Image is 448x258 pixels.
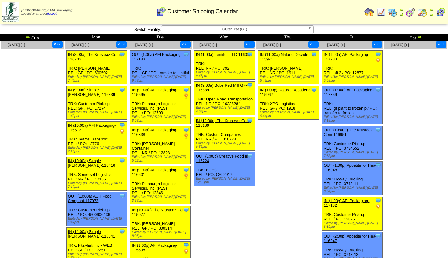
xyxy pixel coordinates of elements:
div: Edited by [PERSON_NAME] [DATE] 4:57pm [196,106,255,113]
img: calendarinout.gif [417,7,427,17]
img: Tooltip [119,122,125,128]
a: IN (10:00a) AFI Packaging-115573 [68,123,116,132]
td: Fri [320,34,384,41]
a: [DATE] [+] [391,43,409,47]
div: TRK: Teams Transport REL: / PO: 12776 [66,122,127,155]
img: Tooltip [119,87,125,93]
img: line_graph.gif [376,7,386,17]
img: PO [119,128,125,134]
img: Tooltip [247,118,253,124]
a: IN (1:00p) AFI Packaging-117182 [324,198,370,208]
img: PO [183,173,189,179]
div: TRK: [PERSON_NAME] REL: NR / PO: 1911 [258,51,319,84]
button: Print [436,41,446,48]
a: [DATE] [+] [199,43,217,47]
button: Print [372,41,382,48]
img: arrowleft.gif [399,7,404,12]
img: zoroco-logo-small.webp [2,2,19,22]
img: Tooltip [119,193,125,199]
td: Tue [128,34,192,41]
div: Edited by [PERSON_NAME] [DATE] 5:52pm [132,155,190,162]
span: [DATE] [+] [327,43,345,47]
span: Customer Shipping Calendar [167,8,238,15]
img: calendarcustomer.gif [156,6,166,16]
img: arrowright.gif [417,35,422,39]
img: calendarcustomer.gif [436,7,446,17]
img: Tooltip [119,228,125,234]
div: TRK: Pittsburgh Logistics Services, Inc. (PLS) REL: / PO: 12846 [130,166,191,204]
div: TRK: REL: GF / PO: transfer to lentiful [130,51,191,84]
div: Edited by [PERSON_NAME] [DATE] 7:15pm [68,146,127,153]
a: IN (9:00a) Simple [PERSON_NAME]-116839 [68,88,115,97]
div: TRK: Customer Pick-up REL: GF / PO: 17274 [66,86,127,120]
img: PO [183,93,189,99]
a: OUT (10:00a) The Krusteaz Com-116951 [324,128,373,137]
div: TRK: [PERSON_NAME] Container REL: NR / PO: 12828 [130,126,191,164]
a: IN (9:00a) AFI Packaging-115595 [132,88,178,97]
span: GlutenFree (GF) [164,26,305,33]
a: OUT (1:00p) Appetite for Hea-116948 [324,163,377,172]
button: Print [52,41,63,48]
a: [DATE] [+] [8,43,25,47]
a: OUT (1:00a) AFI Packaging-117359 [324,88,374,97]
div: Edited by [PERSON_NAME] [DATE] 5:08pm [324,75,382,82]
img: PO [183,248,189,254]
a: IN (9:00a) AFI Packaging-116338 [132,128,178,137]
div: Edited by [PERSON_NAME] [DATE] 8:05pm [132,231,190,238]
div: Edited by [PERSON_NAME] [DATE] 6:19pm [324,221,382,229]
a: IN (1:00p) Natural Decadenc-115967 [260,88,312,97]
img: Tooltip [119,158,125,164]
div: Edited by [PERSON_NAME] [DATE] 7:53pm [324,151,382,158]
a: OUT (1:00p) Creative Food In-116724 [196,154,250,163]
div: TRK: [PERSON_NAME] REL: GF / PO: 800314 [130,206,191,240]
div: TRK: Somerset Logistics REL: NR / PO: 17156 [66,157,127,191]
div: Edited by [PERSON_NAME] [DATE] 12:35pm [196,177,255,184]
img: Tooltip [311,51,317,57]
img: Tooltip [183,242,189,248]
a: IN (9:00a) Bobs Red Mill GF-116889 [196,83,247,92]
div: TRK: ECHO REL: / PO: CFI 2917 [194,152,255,186]
img: Tooltip [247,51,253,57]
div: Edited by [PERSON_NAME] [DATE] 8:03pm [132,115,190,122]
div: TRK: Open Road Transportation REL: NR / PO: 16228284 [194,82,255,115]
a: [DATE] [+] [263,43,281,47]
img: PO [183,133,189,139]
a: [DATE] [+] [71,43,89,47]
div: Edited by [PERSON_NAME] [DATE] 8:18pm [324,115,382,122]
div: Edited by [PERSON_NAME] [DATE] 1:47pm [68,217,127,224]
a: IN (11:00a) Simple [PERSON_NAME]-116641 [68,229,115,238]
div: TRK: [PERSON_NAME] REL: GF / PO: 800592 [66,51,127,84]
span: Logged in as Crost [21,9,72,16]
img: Tooltip [247,82,253,88]
a: OUT (2:00p) Appetite for Hea-116947 [324,234,377,243]
a: [DATE] [+] [135,43,153,47]
td: Sat [384,34,448,41]
div: TRK: Customer Pick-up REL: / PO: 4500906436 [66,192,127,226]
a: IN (1:00p) AFI Packaging-115598 [132,243,178,252]
div: Edited by [PERSON_NAME] [DATE] 7:45pm [68,75,127,82]
img: Tooltip [183,87,189,93]
a: IN (1:00a) AFI Packaging-117283 [324,52,370,61]
a: (logout) [47,12,57,16]
img: PO [375,57,381,64]
img: Tooltip [119,51,125,57]
div: TRK: Custom Companies REL: NR / PO: 318728 [194,117,255,151]
img: Tooltip [183,207,189,213]
img: Tooltip [375,233,381,239]
img: Tooltip [183,127,189,133]
div: TRK: REL: NR / PO: 792 [194,51,255,80]
img: Tooltip [375,87,381,93]
button: Print [308,41,319,48]
img: arrowright.gif [399,12,404,17]
img: Tooltip [247,153,253,159]
a: IN (12:00p) The Krusteaz Com-116189 [196,118,251,128]
div: TRK: Customer Pick-up REL: / PO: 3734652 [322,126,382,160]
td: Wed [192,34,256,41]
img: Tooltip [375,198,381,204]
a: OUT (1:00a) AFI Packaging-117183 [132,52,182,61]
img: PO [375,204,381,210]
